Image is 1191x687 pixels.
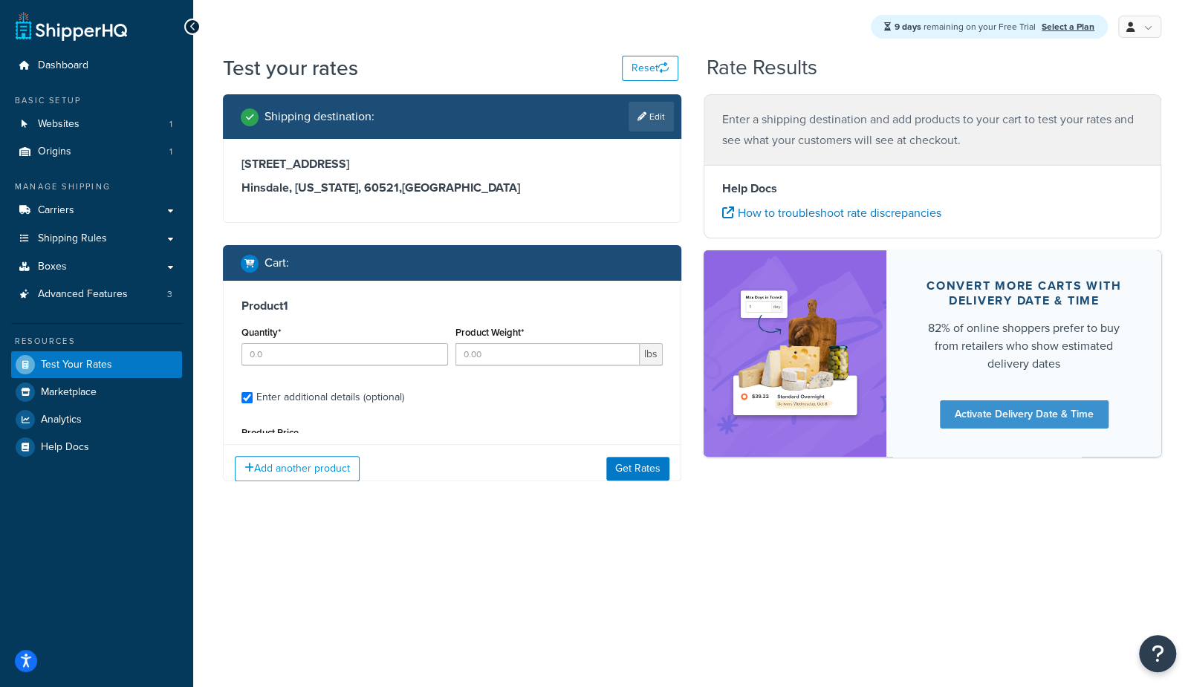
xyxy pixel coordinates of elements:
[11,197,182,224] a: Carriers
[1139,635,1176,672] button: Open Resource Center
[1042,20,1094,33] a: Select a Plan
[11,111,182,138] a: Websites1
[38,232,107,245] span: Shipping Rules
[41,441,89,454] span: Help Docs
[38,118,79,131] span: Websites
[223,53,358,82] h1: Test your rates
[38,261,67,273] span: Boxes
[11,225,182,253] a: Shipping Rules
[241,343,448,365] input: 0.0
[606,457,669,481] button: Get Rates
[722,180,1143,198] h4: Help Docs
[629,102,674,131] a: Edit
[241,427,299,438] label: Product Price
[622,56,678,81] button: Reset
[640,343,663,365] span: lbs
[38,146,71,158] span: Origins
[455,343,639,365] input: 0.00
[11,138,182,166] li: Origins
[169,146,172,158] span: 1
[256,387,404,408] div: Enter additional details (optional)
[38,59,88,72] span: Dashboard
[922,319,1126,373] div: 82% of online shoppers prefer to buy from retailers who show estimated delivery dates
[940,400,1109,429] a: Activate Delivery Date & Time
[722,109,1143,151] p: Enter a shipping destination and add products to your cart to test your rates and see what your c...
[11,406,182,433] a: Analytics
[38,288,128,301] span: Advanced Features
[167,288,172,301] span: 3
[41,386,97,399] span: Marketplace
[922,279,1126,308] div: Convert more carts with delivery date & time
[265,110,374,123] h2: Shipping destination :
[726,273,865,434] img: feature-image-ddt-36eae7f7280da8017bfb280eaccd9c446f90b1fe08728e4019434db127062ab4.png
[241,157,663,172] h3: [STREET_ADDRESS]
[11,94,182,107] div: Basic Setup
[241,299,663,313] h3: Product 1
[11,180,182,193] div: Manage Shipping
[41,359,112,371] span: Test Your Rates
[11,281,182,308] li: Advanced Features
[41,414,82,426] span: Analytics
[11,379,182,406] a: Marketplace
[241,180,663,195] h3: Hinsdale, [US_STATE], 60521 , [GEOGRAPHIC_DATA]
[241,327,281,338] label: Quantity*
[235,456,360,481] button: Add another product
[11,52,182,79] a: Dashboard
[169,118,172,131] span: 1
[706,56,817,79] h2: Rate Results
[11,111,182,138] li: Websites
[11,434,182,460] a: Help Docs
[895,20,921,33] strong: 9 days
[11,281,182,308] a: Advanced Features3
[11,253,182,281] a: Boxes
[38,204,74,217] span: Carriers
[11,138,182,166] a: Origins1
[241,392,253,403] input: Enter additional details (optional)
[265,256,289,270] h2: Cart :
[895,20,1038,33] span: remaining on your Free Trial
[455,327,524,338] label: Product Weight*
[722,204,941,221] a: How to troubleshoot rate discrepancies
[11,335,182,348] div: Resources
[11,351,182,378] a: Test Your Rates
